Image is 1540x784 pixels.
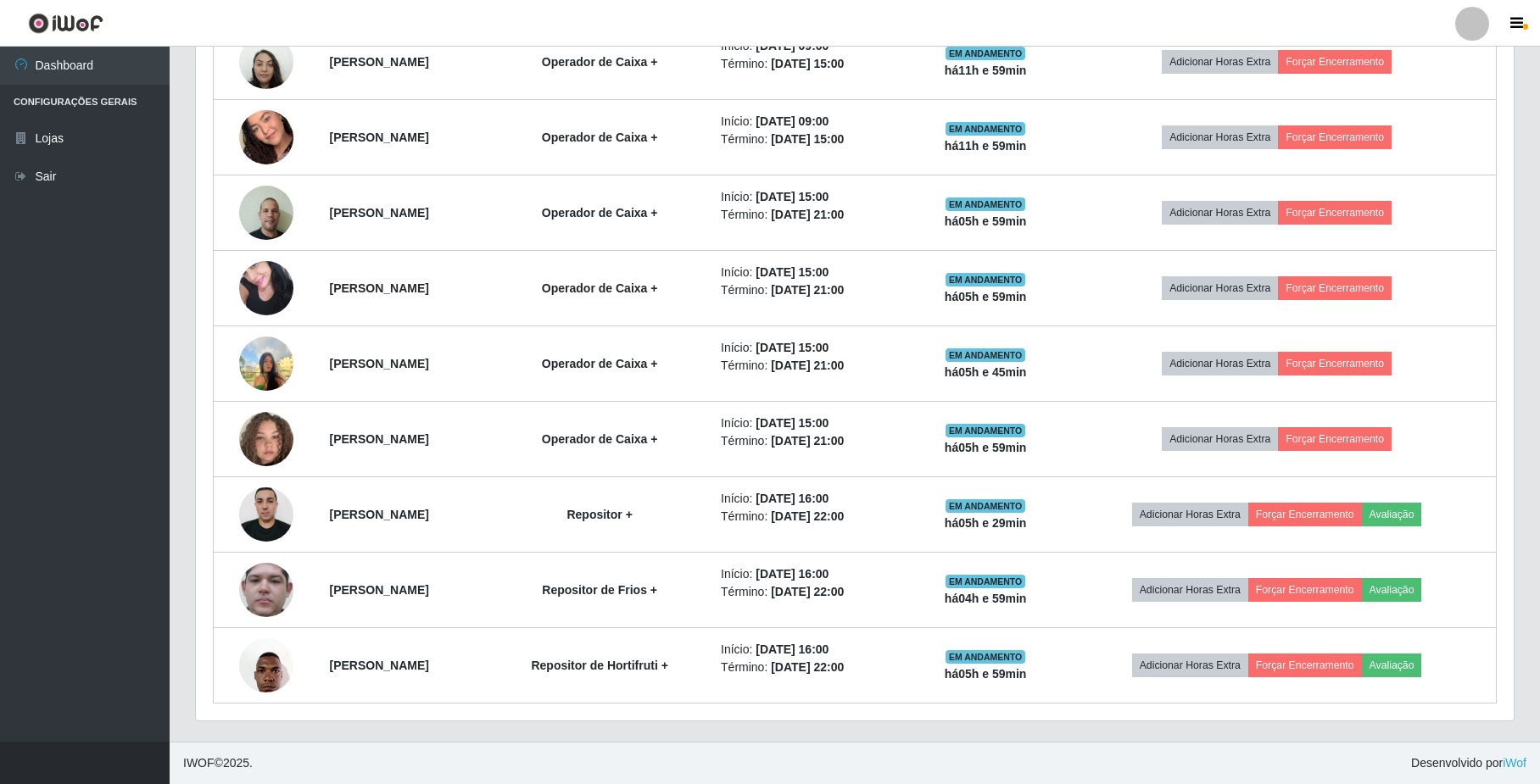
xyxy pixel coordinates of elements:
strong: [PERSON_NAME] [329,55,428,69]
span: IWOF [183,756,215,770]
time: [DATE] 16:00 [756,642,829,656]
span: EM ANDAMENTO [946,122,1026,136]
img: 1751065972861.jpeg [239,391,293,487]
strong: há 11 h e 59 min [945,139,1027,153]
strong: há 05 h e 59 min [945,290,1027,303]
span: Desenvolvido por [1411,754,1526,772]
time: [DATE] 09:00 [756,114,829,128]
span: EM ANDAMENTO [946,47,1026,60]
button: Avaliação [1362,653,1422,677]
li: Término: [721,583,903,601]
span: EM ANDAMENTO [946,273,1026,286]
button: Avaliação [1362,578,1422,602]
strong: [PERSON_NAME] [329,357,428,370]
li: Início: [721,414,903,432]
strong: Operador de Caixa + [542,357,658,370]
strong: [PERSON_NAME] [329,281,428,295]
strong: há 05 h e 59 min [945,214,1027,228]
time: [DATE] 21:00 [771,208,844,221]
strong: [PERSON_NAME] [329,131,428,144]
time: [DATE] 21:00 [771,359,844,372]
li: Término: [721,206,903,224]
button: Forçar Encerramento [1278,50,1392,74]
button: Adicionar Horas Extra [1162,201,1278,225]
time: [DATE] 15:00 [756,190,829,203]
time: [DATE] 22:00 [771,660,844,674]
button: Adicionar Horas Extra [1162,125,1278,149]
li: Início: [721,641,903,659]
time: [DATE] 22:00 [771,585,844,598]
button: Forçar Encerramento [1248,578,1362,602]
span: EM ANDAMENTO [946,499,1026,513]
button: Forçar Encerramento [1278,201,1392,225]
strong: há 05 h e 59 min [945,667,1027,681]
button: Forçar Encerramento [1278,125,1392,149]
a: iWof [1503,756,1526,770]
img: 1744233316031.jpeg [239,327,293,399]
img: 1720400321152.jpeg [239,176,293,248]
li: Início: [721,113,903,131]
button: Forçar Encerramento [1248,653,1362,677]
li: Término: [721,357,903,375]
strong: Operador de Caixa + [542,281,658,295]
time: [DATE] 21:00 [771,434,844,448]
li: Término: [721,281,903,299]
strong: Repositor + [566,508,632,521]
time: [DATE] 15:00 [756,341,829,354]
strong: Operador de Caixa + [542,55,658,69]
button: Adicionar Horas Extra [1162,427,1278,451]
img: 1734950839688.jpeg [239,530,293,650]
img: CoreUI Logo [28,13,103,34]
strong: [PERSON_NAME] [329,206,428,220]
time: [DATE] 22:00 [771,509,844,523]
img: 1696952889057.jpeg [239,25,293,97]
time: [DATE] 15:00 [756,416,829,430]
img: 1742350868901.jpeg [239,89,293,186]
strong: Operador de Caixa + [542,206,658,220]
time: [DATE] 16:00 [756,492,829,505]
strong: Repositor de Frios + [542,583,657,597]
time: [DATE] 15:00 [756,265,829,279]
span: EM ANDAMENTO [946,197,1026,211]
button: Adicionar Horas Extra [1132,503,1248,526]
span: © 2025 . [183,754,253,772]
img: 1746197830896.jpeg [239,252,293,324]
strong: [PERSON_NAME] [329,659,428,672]
li: Início: [721,264,903,281]
strong: Operador de Caixa + [542,131,658,144]
li: Término: [721,432,903,450]
li: Início: [721,188,903,206]
button: Avaliação [1362,503,1422,526]
button: Forçar Encerramento [1248,503,1362,526]
strong: [PERSON_NAME] [329,508,428,521]
li: Início: [721,490,903,508]
li: Início: [721,565,903,583]
span: EM ANDAMENTO [946,650,1026,664]
strong: [PERSON_NAME] [329,583,428,597]
button: Adicionar Horas Extra [1132,653,1248,677]
button: Adicionar Horas Extra [1162,352,1278,375]
strong: há 11 h e 59 min [945,64,1027,77]
strong: há 04 h e 59 min [945,592,1027,605]
button: Adicionar Horas Extra [1132,578,1248,602]
button: Forçar Encerramento [1278,427,1392,451]
strong: há 05 h e 29 min [945,516,1027,530]
button: Adicionar Horas Extra [1162,276,1278,300]
img: 1705573707833.jpeg [239,629,293,701]
time: [DATE] 21:00 [771,283,844,297]
li: Término: [721,55,903,73]
strong: Repositor de Hortifruti + [531,659,667,672]
time: [DATE] 16:00 [756,567,829,581]
li: Término: [721,659,903,676]
strong: [PERSON_NAME] [329,432,428,446]
button: Forçar Encerramento [1278,276,1392,300]
li: Início: [721,339,903,357]
img: 1730211202642.jpeg [239,478,293,550]
li: Término: [721,508,903,525]
span: EM ANDAMENTO [946,424,1026,437]
strong: há 05 h e 59 min [945,441,1027,454]
strong: há 05 h e 45 min [945,365,1027,379]
span: EM ANDAMENTO [946,348,1026,362]
button: Adicionar Horas Extra [1162,50,1278,74]
time: [DATE] 15:00 [771,57,844,70]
